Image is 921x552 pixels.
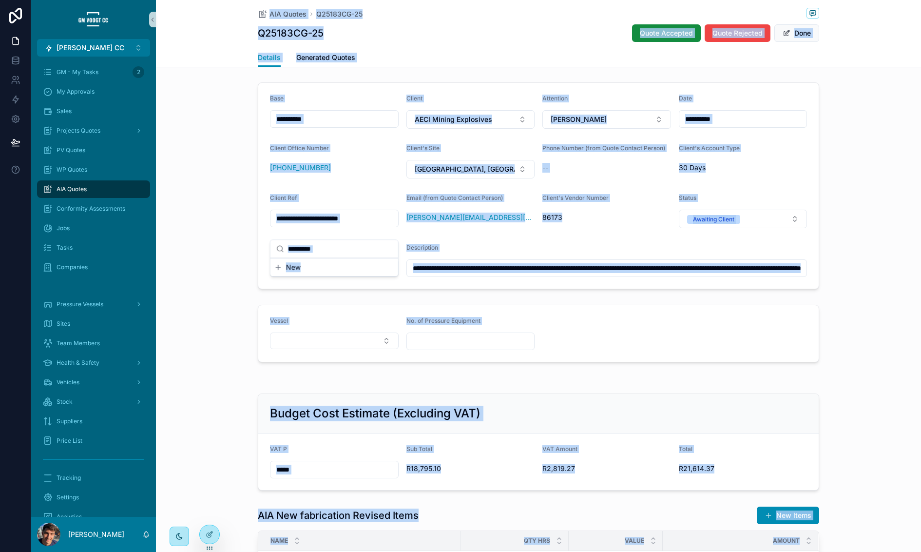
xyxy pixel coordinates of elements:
[57,263,88,271] span: Companies
[316,9,363,19] a: Q25183CG-25
[296,49,355,68] a: Generated Quotes
[37,296,150,313] a: Pressure Vessels
[57,474,81,482] span: Tracking
[57,378,79,386] span: Vehicles
[37,508,150,526] a: Analytics
[757,507,819,524] button: New Items
[406,95,422,102] span: Client
[679,163,807,173] span: 30 Days
[68,530,124,539] p: [PERSON_NAME]
[270,333,399,349] button: Select Button
[415,164,515,174] span: [GEOGRAPHIC_DATA], [GEOGRAPHIC_DATA], [GEOGRAPHIC_DATA]
[37,141,150,159] a: PV Quotes
[406,144,440,152] span: Client's Site
[542,445,577,453] span: VAT Amount
[37,432,150,450] a: Price List
[542,464,671,473] span: R2,819.27
[542,194,609,201] span: Client's Vendor Number
[542,144,665,152] span: Phone Number (from Quote Contact Person)
[542,213,671,222] span: 86173
[57,300,103,308] span: Pressure Vessels
[270,317,288,324] span: Vessel
[57,339,100,347] span: Team Members
[258,509,419,522] h1: AIA New fabrication Revised Items
[679,95,692,102] span: Date
[406,213,535,222] a: [PERSON_NAME][EMAIL_ADDRESS][DOMAIN_NAME]
[37,200,150,217] a: Conformity Assessments
[270,445,287,453] span: VAT P
[406,244,438,251] span: Description
[406,317,480,324] span: No. of Pressure Equipment
[37,374,150,391] a: Vehicles
[679,194,696,201] span: Status
[78,12,109,27] img: App logo
[37,39,150,57] button: Select Button
[542,163,548,173] span: --
[57,205,125,213] span: Conformity Assessments
[406,464,535,473] span: R18,795.10
[640,28,693,38] span: Quote Accepted
[270,144,329,152] span: Client Office Number
[37,354,150,372] a: Health & Safety
[773,537,800,545] span: Amount
[37,63,150,81] a: GM - My Tasks2
[133,66,144,78] div: 2
[258,9,307,19] a: AIA Quotes
[693,215,734,224] div: Awaiting Client
[37,413,150,430] a: Suppliers
[37,258,150,276] a: Companies
[270,406,480,421] h2: Budget Cost Estimate (Excluding VAT)
[57,398,73,406] span: Stock
[57,88,95,96] span: My Approvals
[296,53,355,62] span: Generated Quotes
[57,359,99,367] span: Health & Safety
[57,146,85,154] span: PV Quotes
[270,95,284,102] span: Base
[679,464,807,473] span: R21,614.37
[37,180,150,198] a: AIA Quotes
[37,469,150,487] a: Tracking
[712,28,763,38] span: Quote Rejected
[625,537,644,545] span: Value
[57,320,70,328] span: Sites
[269,9,307,19] span: AIA Quotes
[542,95,568,102] span: Attention
[57,185,87,193] span: AIA Quotes
[57,166,87,174] span: WP Quotes
[679,144,740,152] span: Client's Account Type
[406,160,535,178] button: Select Button
[274,262,394,272] button: New
[406,110,535,129] button: Select Button
[406,194,503,201] span: Email (from Quote Contact Person)
[286,262,301,272] span: New
[37,489,150,506] a: Settings
[632,24,701,42] button: Quote Accepted
[37,393,150,411] a: Stock
[258,26,324,40] h1: Q25183CG-25
[258,53,281,62] span: Details
[57,127,100,135] span: Projects Quotes
[31,57,156,517] div: scrollable content
[57,107,72,115] span: Sales
[57,68,98,76] span: GM - My Tasks
[37,335,150,352] a: Team Members
[37,102,150,120] a: Sales
[57,244,73,252] span: Tasks
[542,110,671,129] button: Select Button
[37,83,150,100] a: My Approvals
[37,239,150,256] a: Tasks
[258,49,281,67] a: Details
[551,115,607,124] span: [PERSON_NAME]
[57,224,70,232] span: Jobs
[57,417,82,425] span: Suppliers
[270,537,288,545] span: Name
[37,219,150,237] a: Jobs
[705,24,770,42] button: Quote Rejected
[270,194,297,201] span: Client Ref
[415,115,492,124] span: AECI Mining Explosives
[37,161,150,178] a: WP Quotes
[679,210,807,228] button: Select Button
[270,163,331,173] a: [PHONE_NUMBER]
